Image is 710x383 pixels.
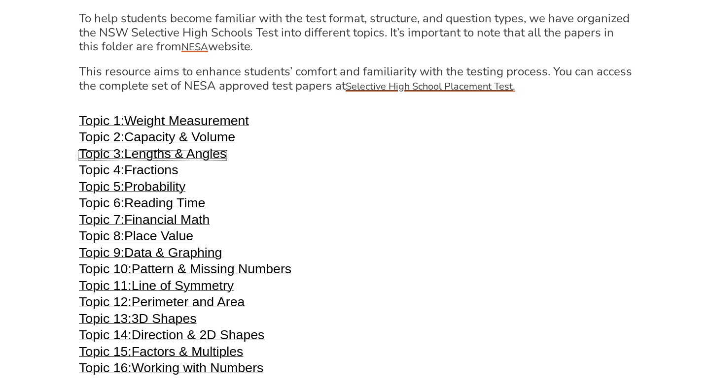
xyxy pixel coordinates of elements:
span: Topic 9: [79,245,124,260]
span: Topic 1: [79,113,124,128]
a: Topic 11:Line of Symmetry [79,283,234,292]
span: Lengths & Angles [124,146,226,161]
a: Topic 4:Fractions [79,167,178,177]
span: Topic 16: [79,360,132,375]
span: Factors & Multiples [132,344,244,359]
span: Place Value [124,228,193,243]
span: Line of Symmetry [132,278,234,293]
span: Pattern & Missing Numbers [132,261,291,276]
span: Topic 3: [79,146,124,161]
span: Topic 10: [79,261,132,276]
a: NESA [181,38,208,54]
a: Topic 15:Factors & Multiples [79,349,243,358]
span: Topic 13: [79,311,132,326]
span: Probability [124,179,185,194]
a: Topic 2:Capacity & Volume [79,134,235,144]
a: Topic 10:Pattern & Missing Numbers [79,266,291,276]
span: Perimeter and Area [132,294,245,309]
span: Topic 4: [79,162,124,177]
h4: This resource aims to enhance students’ comfort and familiarity with the testing process. You can... [79,64,632,94]
a: Topic 7:Financial Math [79,217,210,226]
span: Topic 7: [79,212,124,227]
a: Topic 1:Weight Measurement [79,118,249,128]
h4: To help students become familiar with the test format, structure, and question types, we have org... [79,11,632,55]
iframe: Chat Widget [661,292,710,383]
span: Weight Measurement [124,113,249,128]
span: Reading Time [124,195,205,210]
u: Selective High School Placement Test [346,80,513,93]
span: 3D Shapes [132,311,197,326]
a: Topic 3:Lengths & Angles [79,151,226,160]
span: Working with Numbers [132,360,264,375]
a: Selective High School Placement Test. [346,78,515,94]
span: Topic 8: [79,228,124,243]
span: Topic 11: [79,278,132,293]
span: Topic 14: [79,327,132,342]
span: Direction & 2D Shapes [132,327,265,342]
a: Topic 12:Perimeter and Area [79,299,245,309]
a: Topic 13:3D Shapes [79,316,197,325]
span: Topic 5: [79,179,124,194]
span: . [250,40,253,54]
a: Topic 6:Reading Time [79,200,205,210]
a: Topic 14:Direction & 2D Shapes [79,332,264,342]
span: Topic 2: [79,129,124,144]
a: Topic 8:Place Value [79,233,193,243]
a: Topic 16:Working with Numbers [79,365,263,375]
span: Topic 15: [79,344,132,359]
span: . [513,80,515,93]
span: Financial Math [124,212,210,227]
span: Data & Graphing [124,245,222,260]
a: Topic 5:Probability [79,184,185,193]
span: Topic 12: [79,294,132,309]
span: NESA [181,40,208,54]
span: Topic 6: [79,195,124,210]
span: Capacity & Volume [124,129,235,144]
a: Topic 9:Data & Graphing [79,250,222,259]
span: Fractions [124,162,178,177]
